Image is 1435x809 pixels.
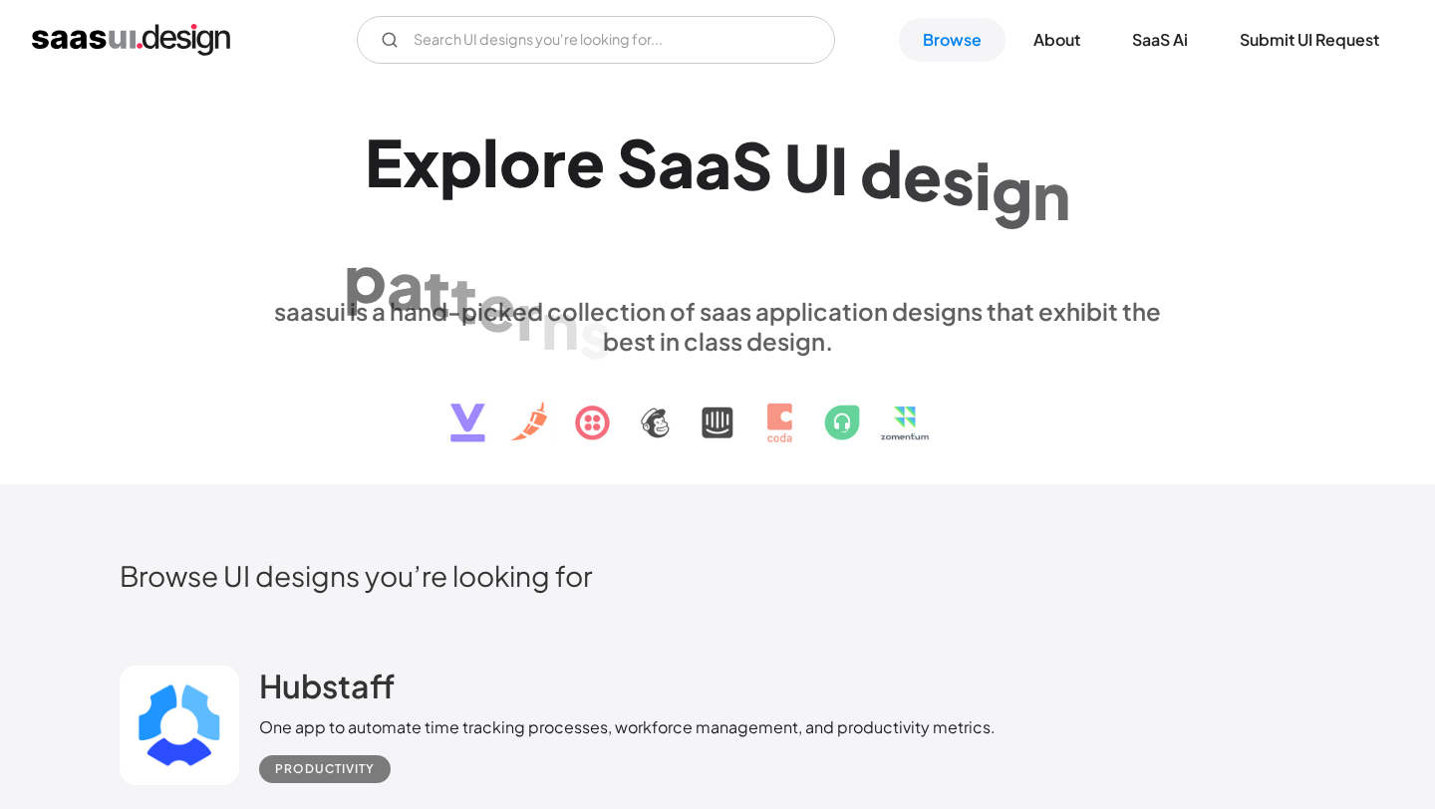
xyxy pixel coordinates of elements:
[477,268,516,345] div: e
[259,296,1176,356] div: saasui is a hand-picked collection of saas application designs that exhibit the best in class des...
[259,666,395,715] a: Hubstaff
[899,18,1005,62] a: Browse
[259,715,996,739] div: One app to automate time tracking processes, workforce management, and productivity metrics.
[579,295,612,372] div: s
[387,245,424,322] div: a
[275,757,375,781] div: Productivity
[344,239,387,316] div: p
[403,124,439,200] div: x
[32,24,230,56] a: home
[541,124,566,200] div: r
[860,134,903,210] div: d
[482,124,499,200] div: l
[424,252,450,329] div: t
[416,356,1019,459] img: text, icon, saas logo
[731,127,772,203] div: S
[617,124,658,200] div: S
[450,260,477,337] div: t
[1216,18,1403,62] a: Submit UI Request
[259,124,1176,277] h1: Explore SaaS UI design patterns & interactions.
[439,124,482,200] div: p
[566,124,605,200] div: e
[695,125,731,201] div: a
[541,285,579,362] div: n
[992,150,1032,227] div: g
[784,129,830,205] div: U
[516,276,541,353] div: r
[357,16,835,64] input: Search UI designs you're looking for...
[1032,156,1070,233] div: n
[365,124,403,200] div: E
[499,124,541,200] div: o
[1108,18,1212,62] a: SaaS Ai
[120,558,1315,593] h2: Browse UI designs you’re looking for
[975,145,992,222] div: i
[903,137,942,214] div: e
[658,124,695,200] div: a
[1009,18,1104,62] a: About
[942,141,975,218] div: s
[830,131,848,207] div: I
[259,666,395,705] h2: Hubstaff
[357,16,835,64] form: Email Form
